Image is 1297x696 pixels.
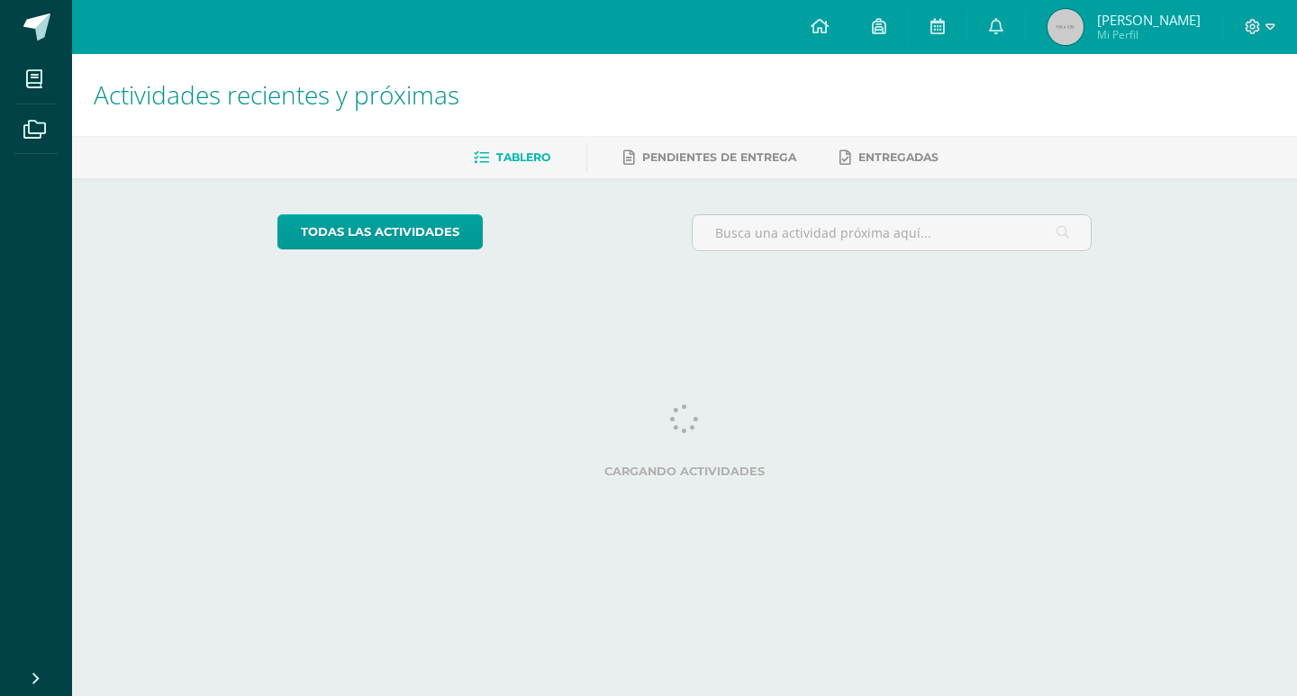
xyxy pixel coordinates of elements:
a: Pendientes de entrega [623,143,796,172]
a: Entregadas [839,143,939,172]
input: Busca una actividad próxima aquí... [693,215,1092,250]
span: Actividades recientes y próximas [94,77,459,112]
a: todas las Actividades [277,214,483,249]
span: Mi Perfil [1097,27,1201,42]
label: Cargando actividades [277,465,1093,478]
span: Pendientes de entrega [642,150,796,164]
span: [PERSON_NAME] [1097,11,1201,29]
a: Tablero [474,143,550,172]
span: Tablero [496,150,550,164]
span: Entregadas [858,150,939,164]
img: 9ebedb0ff532a1507b9b02654ee795af.png [1048,9,1084,45]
